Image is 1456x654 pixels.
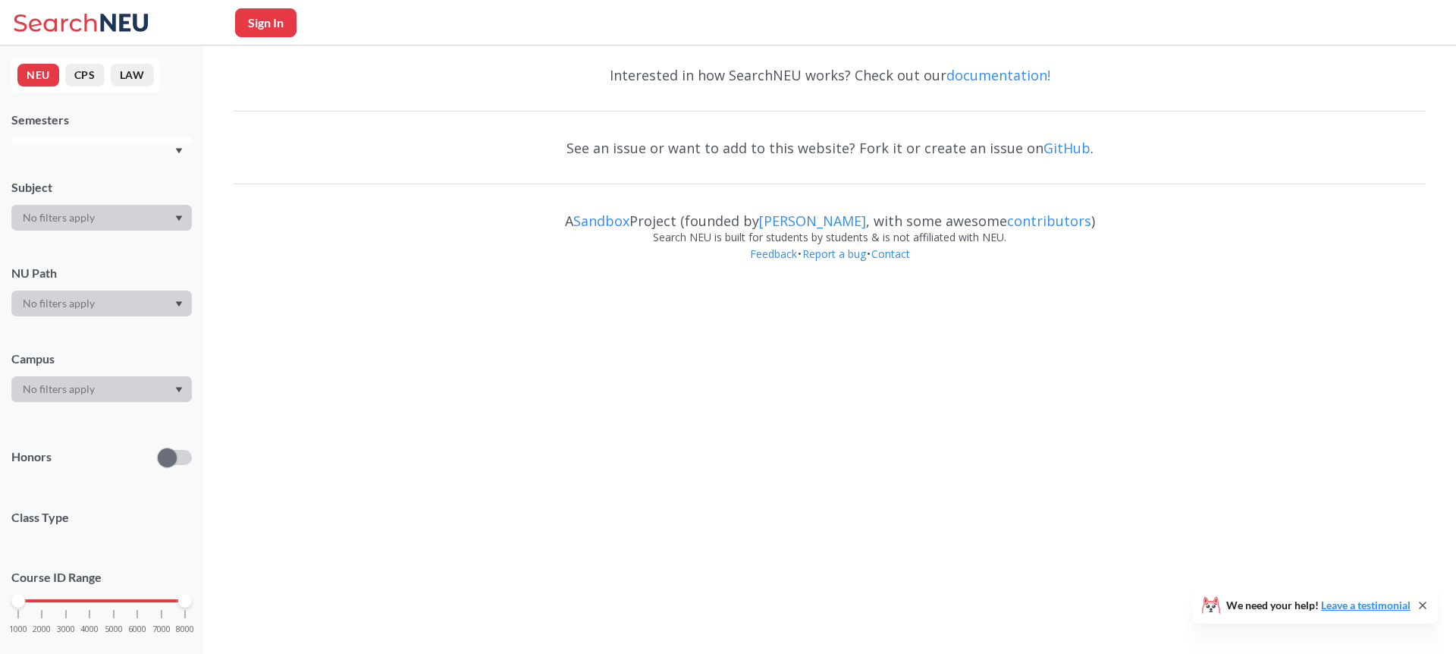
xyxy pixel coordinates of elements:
svg: Dropdown arrow [175,148,183,154]
a: Feedback [749,247,798,261]
div: Semesters [11,112,192,128]
div: Dropdown arrow [11,291,192,316]
div: Campus [11,351,192,367]
a: Report a bug [802,247,867,261]
span: 7000 [152,625,171,634]
button: NEU [17,64,59,86]
svg: Dropdown arrow [175,387,183,393]
a: contributors [1007,212,1091,230]
div: Subject [11,179,192,196]
button: Sign In [235,8,297,37]
svg: Dropdown arrow [175,301,183,307]
p: Course ID Range [11,569,192,586]
span: 6000 [128,625,146,634]
div: A Project (founded by , with some awesome ) [234,199,1426,229]
span: 5000 [105,625,123,634]
span: Class Type [11,509,192,526]
span: 8000 [176,625,194,634]
a: GitHub [1043,139,1090,157]
div: Dropdown arrow [11,376,192,402]
button: CPS [65,64,105,86]
span: 3000 [57,625,75,634]
div: • • [234,246,1426,285]
span: 4000 [80,625,99,634]
div: See an issue or want to add to this website? Fork it or create an issue on . [234,126,1426,170]
a: Contact [871,247,911,261]
button: LAW [111,64,154,86]
span: We need your help! [1226,600,1410,611]
span: 1000 [9,625,27,634]
a: Leave a testimonial [1321,599,1410,612]
span: 2000 [33,625,51,634]
a: documentation! [946,66,1050,84]
div: Interested in how SearchNEU works? Check out our [234,53,1426,97]
p: Honors [11,448,52,466]
svg: Dropdown arrow [175,215,183,222]
div: NU Path [11,265,192,281]
a: Sandbox [573,212,629,230]
a: [PERSON_NAME] [759,212,866,230]
div: Search NEU is built for students by students & is not affiliated with NEU. [234,229,1426,246]
div: Dropdown arrow [11,205,192,231]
